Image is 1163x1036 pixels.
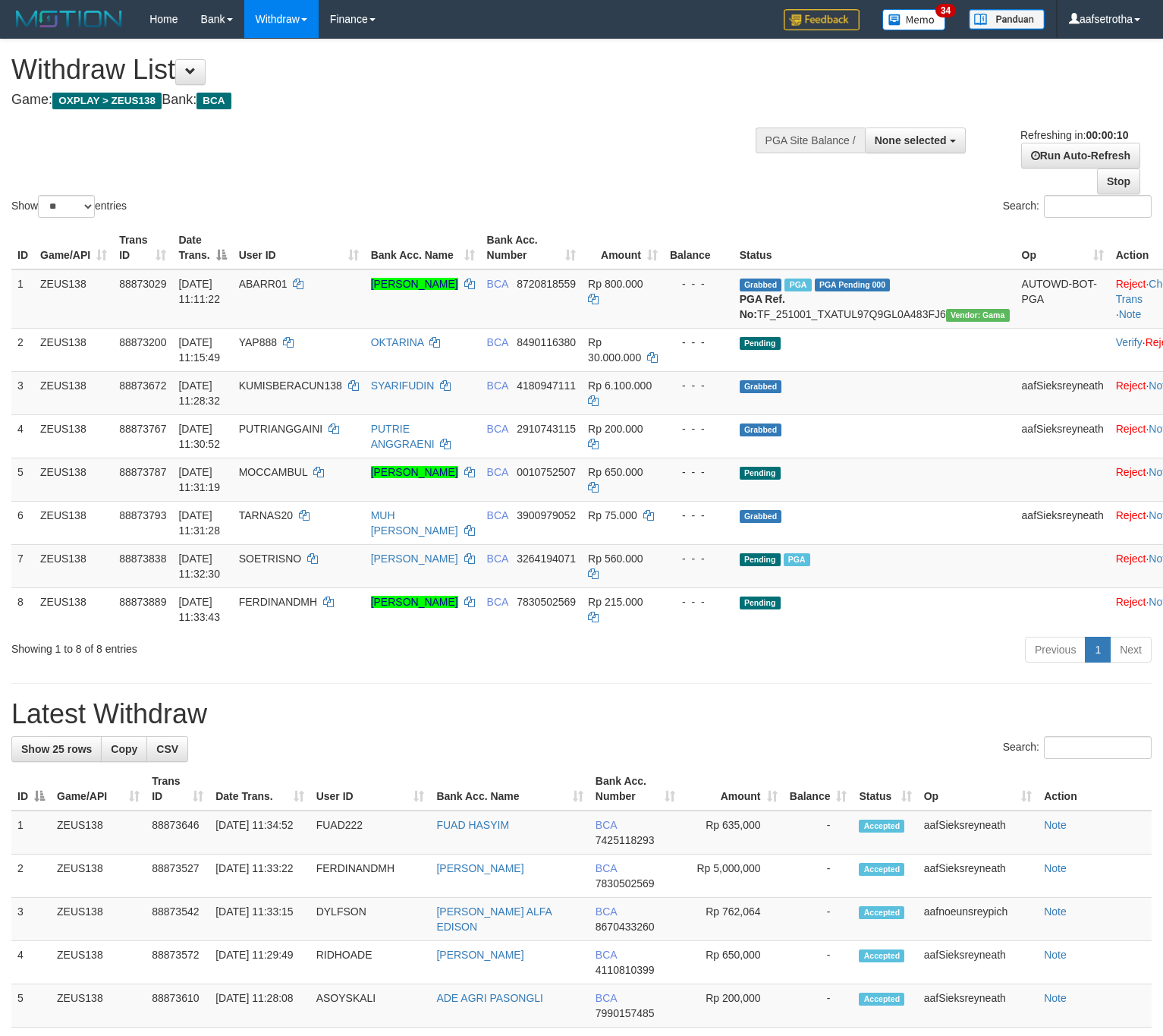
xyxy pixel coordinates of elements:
[11,855,51,898] td: 2
[1116,553,1146,565] a: Reject
[1044,195,1152,218] input: Search:
[859,863,904,876] span: Accepted
[784,898,853,941] td: -
[239,379,342,392] span: KUMISBERACUN138
[34,501,113,544] td: ZEUS138
[371,596,458,608] a: [PERSON_NAME]
[371,466,458,478] a: [PERSON_NAME]
[371,336,424,348] a: OKTARINA
[119,423,166,435] span: 88873767
[11,544,34,587] td: 7
[784,941,853,984] td: -
[146,855,209,898] td: 88873527
[918,767,1038,811] th: Op: activate to sort column ascending
[111,743,137,755] span: Copy
[734,269,1016,329] td: TF_251001_TXATUL97Q9GL0A483FJ6
[740,467,781,480] span: Pending
[34,371,113,414] td: ZEUS138
[784,9,860,30] img: Feedback.jpg
[517,596,576,608] span: Copy 7830502569 to clipboard
[51,898,146,941] td: ZEUS138
[209,984,310,1028] td: [DATE] 11:28:08
[681,984,784,1028] td: Rp 200,000
[596,834,655,846] span: Copy 7425118293 to clipboard
[1116,466,1146,478] a: Reject
[11,195,127,218] label: Show entries
[1110,637,1152,663] a: Next
[918,941,1038,984] td: aafSieksreyneath
[935,4,956,17] span: 34
[178,278,220,305] span: [DATE] 11:11:22
[233,226,365,269] th: User ID: activate to sort column ascending
[882,9,946,30] img: Button%20Memo.svg
[1116,596,1146,608] a: Reject
[11,269,34,329] td: 1
[1038,767,1152,811] th: Action
[670,335,728,350] div: - - -
[918,811,1038,855] td: aafSieksreyneath
[11,458,34,501] td: 5
[681,811,784,855] td: Rp 635,000
[596,905,617,918] span: BCA
[1016,226,1110,269] th: Op: activate to sort column ascending
[946,309,1010,322] span: Vendor URL: https://trx31.1velocity.biz
[918,898,1038,941] td: aafnoeunsreypich
[740,380,782,393] span: Grabbed
[1003,736,1152,759] label: Search:
[588,278,643,290] span: Rp 800.000
[51,855,146,898] td: ZEUS138
[1016,371,1110,414] td: aafSieksreyneath
[1086,129,1128,141] strong: 00:00:10
[21,743,92,755] span: Show 25 rows
[11,941,51,984] td: 4
[596,862,617,874] span: BCA
[178,423,220,450] span: [DATE] 11:30:52
[310,984,431,1028] td: ASOYSKALI
[517,336,576,348] span: Copy 8490116380 to clipboard
[589,767,681,811] th: Bank Acc. Number: activate to sort column ascending
[34,328,113,371] td: ZEUS138
[436,949,523,961] a: [PERSON_NAME]
[1044,992,1067,1004] a: Note
[11,898,51,941] td: 3
[1016,501,1110,544] td: aafSieksreyneath
[1044,949,1067,961] a: Note
[146,811,209,855] td: 88873646
[588,596,643,608] span: Rp 215.000
[38,195,95,218] select: Showentries
[487,466,508,478] span: BCA
[178,379,220,407] span: [DATE] 11:28:32
[11,226,34,269] th: ID
[740,337,781,350] span: Pending
[784,984,853,1028] td: -
[239,423,322,435] span: PUTRIANGGAINI
[784,767,853,811] th: Balance: activate to sort column ascending
[51,941,146,984] td: ZEUS138
[11,984,51,1028] td: 5
[34,587,113,631] td: ZEUS138
[209,898,310,941] td: [DATE] 11:33:15
[119,278,166,290] span: 88873029
[664,226,734,269] th: Balance
[146,984,209,1028] td: 88873610
[239,596,317,608] span: FERDINANDMH
[371,553,458,565] a: [PERSON_NAME]
[487,423,508,435] span: BCA
[11,8,127,30] img: MOTION_logo.png
[11,93,760,108] h4: Game: Bank:
[119,596,166,608] span: 88873889
[670,508,728,523] div: - - -
[371,509,458,537] a: MUH [PERSON_NAME]
[51,767,146,811] th: Game/API: activate to sort column ascending
[34,458,113,501] td: ZEUS138
[156,743,178,755] span: CSV
[52,93,162,109] span: OXPLAY > ZEUS138
[588,336,641,364] span: Rp 30.000.000
[740,424,782,436] span: Grabbed
[1116,278,1146,290] a: Reject
[517,509,576,521] span: Copy 3900979052 to clipboard
[430,767,589,811] th: Bank Acc. Name: activate to sort column ascending
[517,466,576,478] span: Copy 0010752507 to clipboard
[436,862,523,874] a: [PERSON_NAME]
[146,941,209,984] td: 88873572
